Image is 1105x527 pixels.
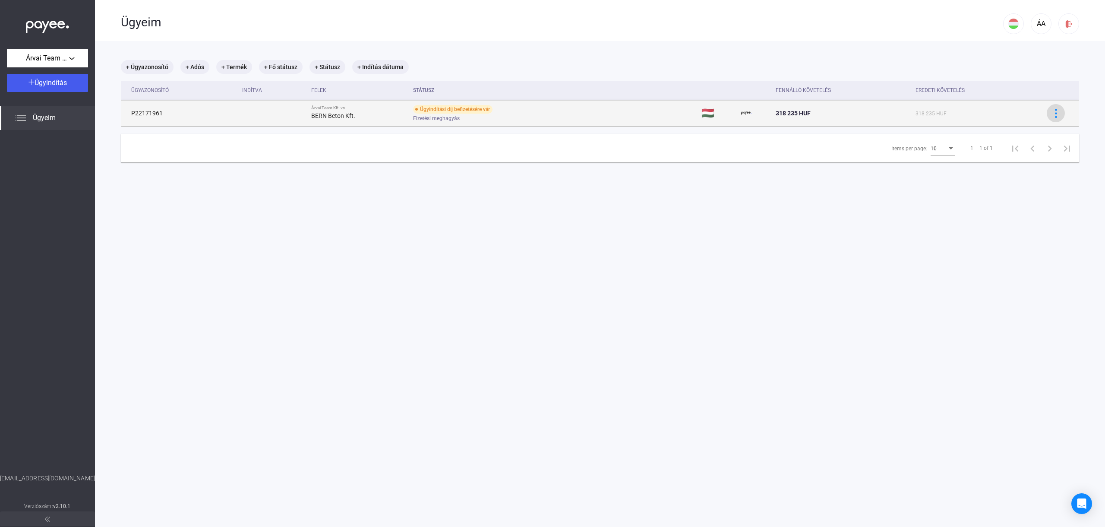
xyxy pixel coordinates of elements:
div: ÁA [1034,19,1048,29]
img: white-payee-white-dot.svg [26,16,69,34]
span: Fizetési meghagyás [413,113,460,124]
mat-chip: + Adós [180,60,209,74]
span: 10 [931,146,937,152]
div: 1 – 1 of 1 [970,143,993,153]
mat-chip: + Státusz [309,60,345,74]
button: Next page [1041,140,1058,157]
button: logout-red [1058,13,1079,34]
strong: v2.10.1 [53,503,71,509]
button: more-blue [1047,104,1065,122]
div: Fennálló követelés [776,85,831,95]
button: First page [1007,140,1024,157]
div: Eredeti követelés [916,85,965,95]
mat-chip: + Termék [216,60,252,74]
div: Ügyindítási díj befizetésére vár [413,105,493,114]
img: logout-red [1064,19,1073,29]
strong: BERN Beton Kft. [311,112,355,119]
div: Ügyazonosító [131,85,235,95]
button: Previous page [1024,140,1041,157]
mat-chip: + Fő státusz [259,60,303,74]
div: Felek [311,85,406,95]
span: 318 235 HUF [776,110,811,117]
mat-chip: + Indítás dátuma [352,60,409,74]
div: Indítva [242,85,304,95]
img: more-blue [1051,109,1061,118]
img: payee-logo [741,108,751,118]
span: Árvai Team Kft. [26,53,69,63]
div: Items per page: [891,143,927,154]
button: HU [1003,13,1024,34]
span: Ügyindítás [35,79,67,87]
img: plus-white.svg [28,79,35,85]
div: Fennálló követelés [776,85,908,95]
button: ÁA [1031,13,1051,34]
span: Ügyeim [33,113,56,123]
button: Last page [1058,140,1076,157]
div: Ügyazonosító [131,85,169,95]
th: Státusz [410,81,698,100]
div: Indítva [242,85,262,95]
img: list.svg [16,113,26,123]
img: arrow-double-left-grey.svg [45,517,50,522]
button: Árvai Team Kft. [7,49,88,67]
button: Ügyindítás [7,74,88,92]
td: 🇭🇺 [698,100,738,126]
td: P22171961 [121,100,239,126]
div: Ügyeim [121,15,1003,30]
div: Open Intercom Messenger [1071,493,1092,514]
span: 318 235 HUF [916,111,947,117]
img: HU [1008,19,1019,29]
div: Felek [311,85,326,95]
mat-select: Items per page: [931,143,955,153]
mat-chip: + Ügyazonosító [121,60,174,74]
div: Eredeti követelés [916,85,1036,95]
div: Árvai Team Kft. vs [311,105,406,111]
